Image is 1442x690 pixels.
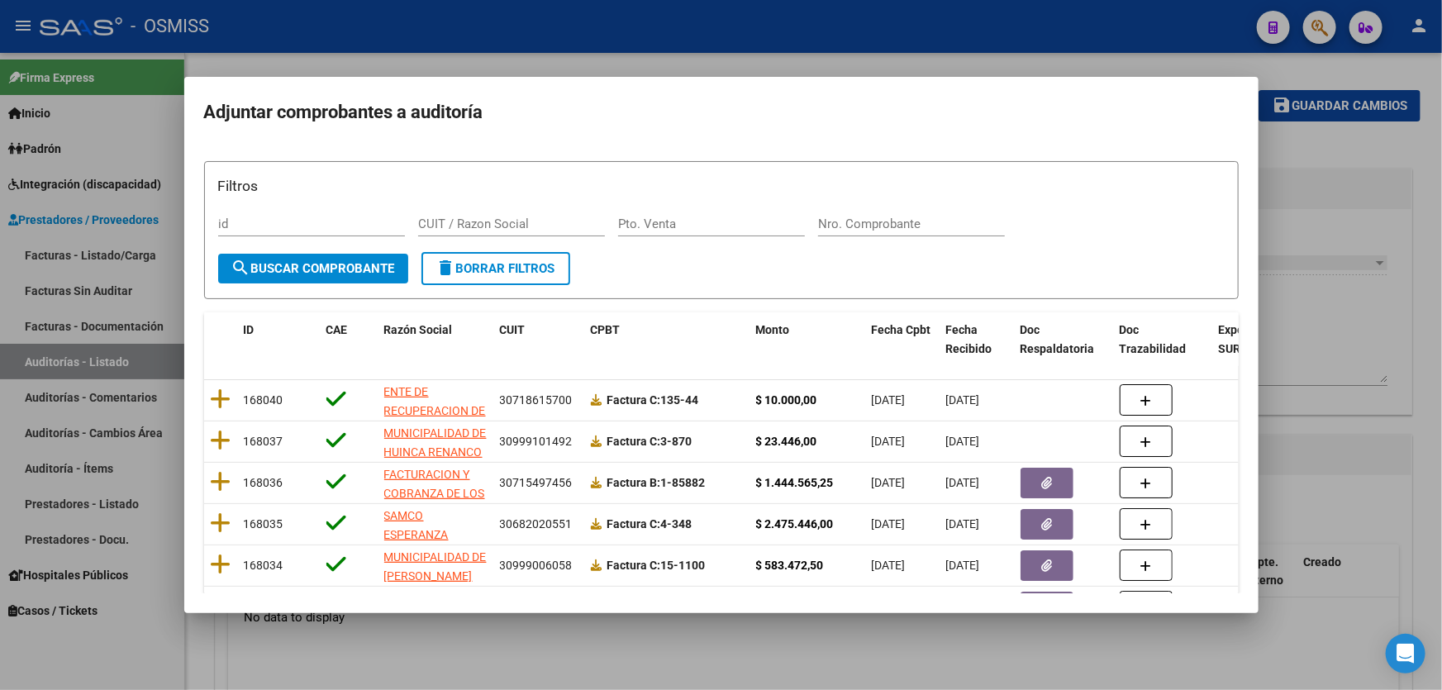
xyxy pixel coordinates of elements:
datatable-header-cell: CPBT [584,312,750,367]
strong: 3-870 [607,435,692,448]
span: 30715497456 [500,476,573,489]
span: Doc Trazabilidad [1120,323,1187,355]
button: Buscar Comprobante [218,254,408,283]
span: [DATE] [872,517,906,531]
span: 168034 [244,559,283,572]
span: [DATE] [946,435,980,448]
div: Open Intercom Messenger [1386,634,1425,673]
datatable-header-cell: Doc Trazabilidad [1113,312,1212,367]
span: 30682020551 [500,517,573,531]
mat-icon: delete [436,258,456,278]
span: [DATE] [872,476,906,489]
span: Monto [756,323,790,336]
strong: 15-1100 [607,559,706,572]
span: 168040 [244,393,283,407]
span: CUIT [500,323,526,336]
span: MUNICIPALIDAD DE [PERSON_NAME] [384,550,487,583]
span: Razón Social [384,323,453,336]
span: [DATE] [872,435,906,448]
span: Factura C: [607,559,661,572]
span: CPBT [591,323,621,336]
strong: $ 10.000,00 [756,393,817,407]
datatable-header-cell: ID [237,312,320,367]
datatable-header-cell: CUIT [493,312,584,367]
span: CAE [326,323,348,336]
span: [DATE] [946,517,980,531]
strong: 135-44 [607,393,699,407]
datatable-header-cell: Doc Respaldatoria [1014,312,1113,367]
span: Expediente SUR Asociado [1219,323,1292,355]
h2: Adjuntar comprobantes a auditoría [204,97,1239,128]
datatable-header-cell: Razón Social [378,312,493,367]
span: SAMCO ESPERANZA [384,509,449,541]
span: Borrar Filtros [436,261,555,276]
span: [DATE] [946,393,980,407]
strong: $ 23.446,00 [756,435,817,448]
span: MUNICIPALIDAD DE [PERSON_NAME] [384,592,487,624]
datatable-header-cell: Monto [750,312,865,367]
datatable-header-cell: Expediente SUR Asociado [1212,312,1303,367]
datatable-header-cell: Fecha Recibido [940,312,1014,367]
strong: $ 2.475.446,00 [756,517,834,531]
strong: $ 1.444.565,25 [756,476,834,489]
datatable-header-cell: Fecha Cpbt [865,312,940,367]
span: Fecha Recibido [946,323,992,355]
span: MUNICIPALIDAD DE HUINCA RENANCO O. P. [384,426,487,478]
span: ID [244,323,255,336]
span: 168037 [244,435,283,448]
strong: $ 583.472,50 [756,559,824,572]
span: Doc Respaldatoria [1021,323,1095,355]
span: Factura C: [607,435,661,448]
span: ENTE DE RECUPERACION DE FONDOS PARA EL FORTALECIMIENTO DEL SISTEMA DE SALUD DE MENDOZA (REFORSAL)... [384,385,486,530]
span: 168035 [244,517,283,531]
span: FACTURACION Y COBRANZA DE LOS EFECTORES PUBLICOS S.E. [384,468,485,537]
span: 30999101492 [500,435,573,448]
strong: 1-85882 [607,476,706,489]
h3: Filtros [218,175,1225,197]
span: Buscar Comprobante [231,261,395,276]
button: Borrar Filtros [421,252,570,285]
strong: 4-348 [607,517,692,531]
span: [DATE] [872,559,906,572]
span: 30718615700 [500,393,573,407]
span: Factura C: [607,517,661,531]
span: Fecha Cpbt [872,323,931,336]
span: Factura C: [607,393,661,407]
mat-icon: search [231,258,251,278]
datatable-header-cell: CAE [320,312,378,367]
span: Factura B: [607,476,661,489]
span: [DATE] [872,393,906,407]
span: 168036 [244,476,283,489]
span: [DATE] [946,476,980,489]
span: [DATE] [946,559,980,572]
span: 30999006058 [500,559,573,572]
